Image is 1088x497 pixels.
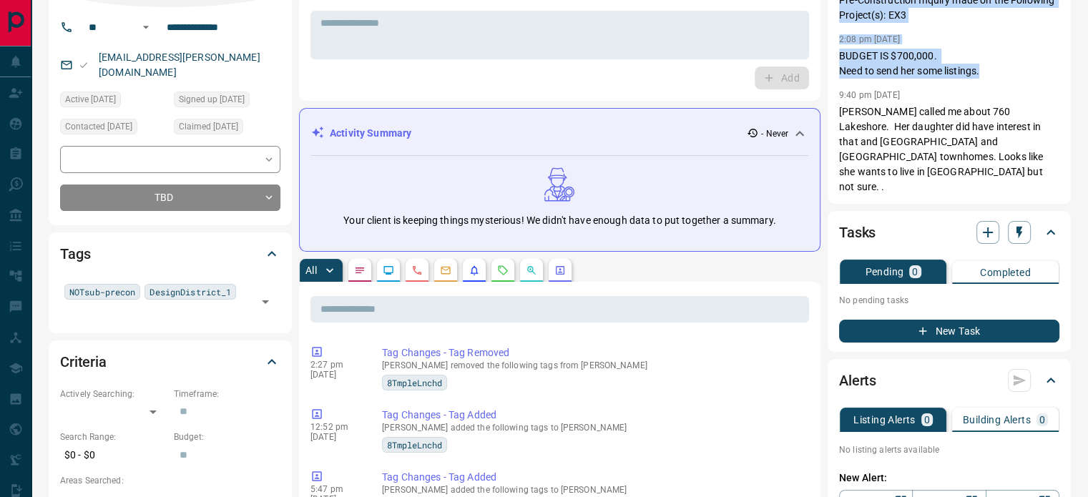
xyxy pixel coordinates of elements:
[60,345,280,379] div: Criteria
[497,265,509,276] svg: Requests
[1039,415,1045,425] p: 0
[382,345,803,360] p: Tag Changes - Tag Removed
[839,221,876,244] h2: Tasks
[382,408,803,423] p: Tag Changes - Tag Added
[60,237,280,271] div: Tags
[912,267,918,277] p: 0
[382,470,803,485] p: Tag Changes - Tag Added
[839,320,1059,343] button: New Task
[440,265,451,276] svg: Emails
[179,119,238,134] span: Claimed [DATE]
[839,49,1059,79] p: BUDGET IS $700,000. Need to send her some listings.
[60,92,167,112] div: Wed Nov 24 2021
[382,360,803,370] p: [PERSON_NAME] removed the following tags from [PERSON_NAME]
[853,415,916,425] p: Listing Alerts
[382,485,803,495] p: [PERSON_NAME] added the following tags to [PERSON_NAME]
[963,415,1031,425] p: Building Alerts
[980,267,1031,277] p: Completed
[310,484,361,494] p: 5:47 pm
[839,471,1059,486] p: New Alert:
[469,265,480,276] svg: Listing Alerts
[761,127,788,140] p: - Never
[150,285,231,299] span: DesignDistrict_1
[60,184,280,211] div: TBD
[255,292,275,312] button: Open
[305,265,317,275] p: All
[79,60,89,70] svg: Email Valid
[60,443,167,467] p: $0 - $0
[174,388,280,400] p: Timeframe:
[310,422,361,432] p: 12:52 pm
[383,265,394,276] svg: Lead Browsing Activity
[137,19,155,36] button: Open
[60,388,167,400] p: Actively Searching:
[60,474,280,487] p: Areas Searched:
[839,215,1059,250] div: Tasks
[411,265,423,276] svg: Calls
[65,119,132,134] span: Contacted [DATE]
[924,415,930,425] p: 0
[69,285,135,299] span: NOTsub-precon
[60,350,107,373] h2: Criteria
[60,242,90,265] h2: Tags
[174,92,280,112] div: Fri Jun 18 2021
[310,370,361,380] p: [DATE]
[387,438,442,452] span: 8TmpleLnchd
[526,265,537,276] svg: Opportunities
[839,90,900,100] p: 9:40 pm [DATE]
[839,369,876,392] h2: Alerts
[343,213,775,228] p: Your client is keeping things mysterious! We didn't have enough data to put together a summary.
[382,423,803,433] p: [PERSON_NAME] added the following tags to [PERSON_NAME]
[60,430,167,443] p: Search Range:
[839,34,900,44] p: 2:08 pm [DATE]
[60,119,167,139] div: Fri Oct 29 2021
[311,120,808,147] div: Activity Summary- Never
[330,126,411,141] p: Activity Summary
[310,360,361,370] p: 2:27 pm
[310,432,361,442] p: [DATE]
[839,363,1059,398] div: Alerts
[865,267,903,277] p: Pending
[387,375,442,390] span: 8TmpleLnchd
[839,104,1059,195] p: [PERSON_NAME] called me about 760 Lakeshore. Her daughter did have interest in that and [GEOGRAPH...
[99,51,260,78] a: [EMAIL_ADDRESS][PERSON_NAME][DOMAIN_NAME]
[179,92,245,107] span: Signed up [DATE]
[839,443,1059,456] p: No listing alerts available
[354,265,366,276] svg: Notes
[174,119,280,139] div: Fri Jun 18 2021
[554,265,566,276] svg: Agent Actions
[174,430,280,443] p: Budget:
[65,92,116,107] span: Active [DATE]
[839,290,1059,311] p: No pending tasks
